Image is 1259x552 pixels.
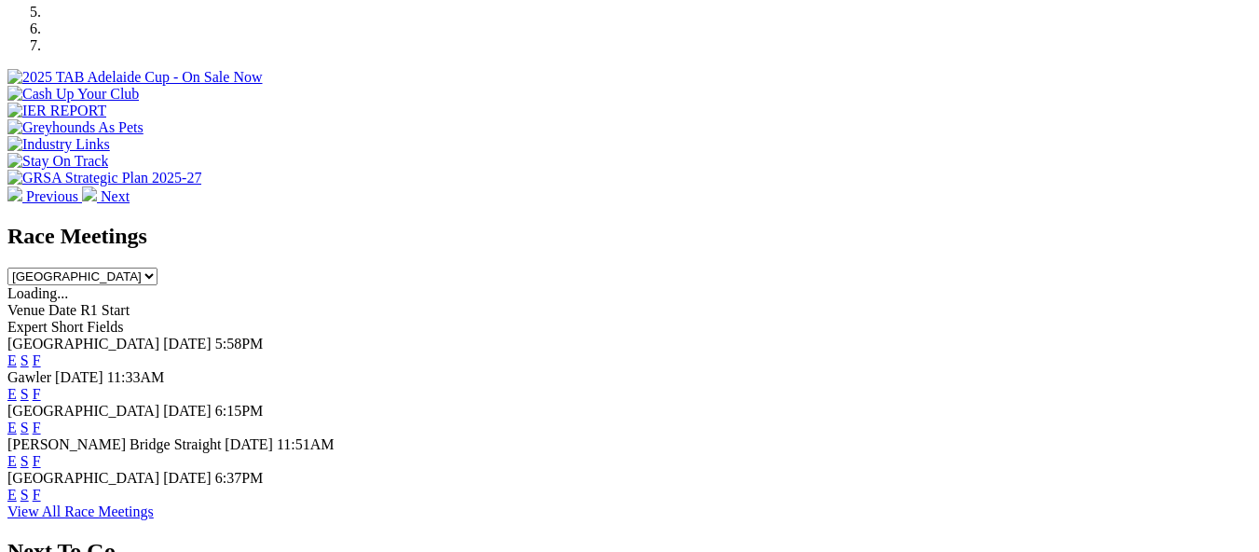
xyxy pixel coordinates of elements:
[7,420,17,435] a: E
[33,386,41,402] a: F
[163,470,212,486] span: [DATE]
[107,369,165,385] span: 11:33AM
[225,436,273,452] span: [DATE]
[7,69,263,86] img: 2025 TAB Adelaide Cup - On Sale Now
[7,336,159,352] span: [GEOGRAPHIC_DATA]
[48,302,76,318] span: Date
[82,188,130,204] a: Next
[163,403,212,419] span: [DATE]
[21,453,29,469] a: S
[7,319,48,335] span: Expert
[33,352,41,368] a: F
[21,487,29,503] a: S
[7,170,201,186] img: GRSA Strategic Plan 2025-27
[21,420,29,435] a: S
[101,188,130,204] span: Next
[51,319,84,335] span: Short
[7,369,51,385] span: Gawler
[277,436,335,452] span: 11:51AM
[7,186,22,201] img: chevron-left-pager-white.svg
[7,487,17,503] a: E
[80,302,130,318] span: R1 Start
[33,420,41,435] a: F
[215,470,264,486] span: 6:37PM
[215,403,264,419] span: 6:15PM
[7,386,17,402] a: E
[7,352,17,368] a: E
[21,352,29,368] a: S
[7,136,110,153] img: Industry Links
[7,403,159,419] span: [GEOGRAPHIC_DATA]
[33,487,41,503] a: F
[7,470,159,486] span: [GEOGRAPHIC_DATA]
[87,319,123,335] span: Fields
[7,302,45,318] span: Venue
[7,285,68,301] span: Loading...
[7,436,221,452] span: [PERSON_NAME] Bridge Straight
[7,103,106,119] img: IER REPORT
[7,86,139,103] img: Cash Up Your Club
[7,153,108,170] img: Stay On Track
[21,386,29,402] a: S
[26,188,78,204] span: Previous
[163,336,212,352] span: [DATE]
[55,369,103,385] span: [DATE]
[7,453,17,469] a: E
[7,504,154,519] a: View All Race Meetings
[7,119,144,136] img: Greyhounds As Pets
[7,188,82,204] a: Previous
[7,224,1252,249] h2: Race Meetings
[82,186,97,201] img: chevron-right-pager-white.svg
[33,453,41,469] a: F
[215,336,264,352] span: 5:58PM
